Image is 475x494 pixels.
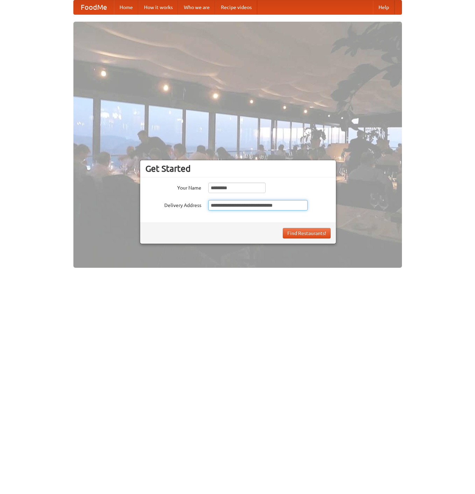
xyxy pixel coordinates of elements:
a: Help [373,0,395,14]
a: Recipe videos [215,0,257,14]
a: Who we are [178,0,215,14]
button: Find Restaurants! [283,228,331,238]
label: Delivery Address [145,200,201,209]
label: Your Name [145,183,201,191]
a: Home [114,0,138,14]
a: FoodMe [74,0,114,14]
h3: Get Started [145,163,331,174]
a: How it works [138,0,178,14]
